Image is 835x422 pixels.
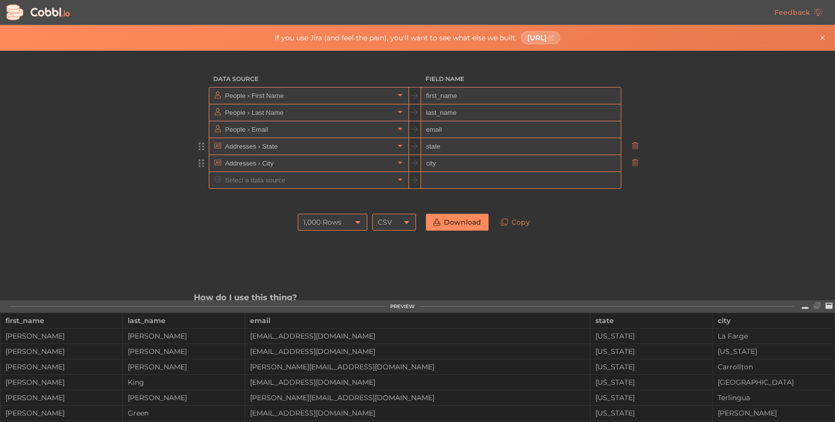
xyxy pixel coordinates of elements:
[713,363,835,371] div: Carrollton
[245,378,590,386] div: [EMAIL_ADDRESS][DOMAIN_NAME]
[194,292,641,303] h3: How do I use this thing?
[0,332,122,340] div: [PERSON_NAME]
[390,304,415,310] div: PREVIEW
[713,394,835,402] div: Terlingua
[0,409,122,417] div: [PERSON_NAME]
[250,313,585,328] div: email
[590,409,712,417] div: [US_STATE]
[817,32,829,44] button: Close banner
[223,104,394,121] input: Select a data source
[223,87,394,104] input: Select a data source
[590,332,712,340] div: [US_STATE]
[223,172,394,188] input: Select a data source
[527,34,547,42] span: [URL]
[590,378,712,386] div: [US_STATE]
[378,214,392,231] div: CSV
[0,378,122,386] div: [PERSON_NAME]
[123,363,245,371] div: [PERSON_NAME]
[303,214,341,231] div: 1,000 Rows
[123,347,245,355] div: [PERSON_NAME]
[426,214,489,231] a: Download
[245,363,590,371] div: [PERSON_NAME][EMAIL_ADDRESS][DOMAIN_NAME]
[494,214,537,231] a: Copy
[123,378,245,386] div: King
[275,34,517,42] span: If you use Jira (and feel the pain), you'll want to see what else we built:
[123,394,245,402] div: [PERSON_NAME]
[718,313,830,328] div: city
[421,71,621,87] h3: Field Name
[0,363,122,371] div: [PERSON_NAME]
[123,409,245,417] div: Green
[590,394,712,402] div: [US_STATE]
[521,31,561,44] a: [URL]
[713,332,835,340] div: La Farge
[713,347,835,355] div: [US_STATE]
[128,313,240,328] div: last_name
[245,347,590,355] div: [EMAIL_ADDRESS][DOMAIN_NAME]
[590,347,712,355] div: [US_STATE]
[713,409,835,417] div: [PERSON_NAME]
[223,121,394,138] input: Select a data source
[223,155,394,171] input: Select a data source
[713,378,835,386] div: [GEOGRAPHIC_DATA]
[0,394,122,402] div: [PERSON_NAME]
[0,347,122,355] div: [PERSON_NAME]
[245,332,590,340] div: [EMAIL_ADDRESS][DOMAIN_NAME]
[767,4,830,21] a: Feedback
[209,71,409,87] h3: Data Source
[595,313,707,328] div: state
[245,394,590,402] div: [PERSON_NAME][EMAIL_ADDRESS][DOMAIN_NAME]
[245,409,590,417] div: [EMAIL_ADDRESS][DOMAIN_NAME]
[590,363,712,371] div: [US_STATE]
[123,332,245,340] div: [PERSON_NAME]
[223,138,394,155] input: Select a data source
[5,313,117,328] div: first_name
